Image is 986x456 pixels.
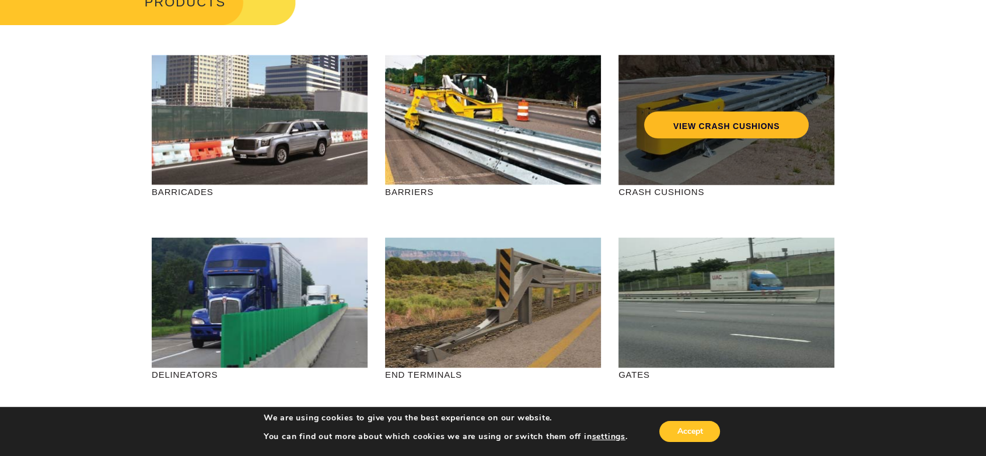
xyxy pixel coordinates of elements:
button: settings [592,431,625,442]
button: Accept [659,421,720,442]
p: BARRICADES [152,185,368,199]
p: END TERMINALS [385,368,601,381]
p: We are using cookies to give you the best experience on our website. [264,413,628,423]
p: You can find out more about which cookies we are using or switch them off in . [264,431,628,442]
p: DELINEATORS [152,368,368,381]
p: GATES [618,368,834,381]
p: CRASH CUSHIONS [618,185,834,199]
a: VIEW CRASH CUSHIONS [644,112,809,138]
p: BARRIERS [385,185,601,199]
